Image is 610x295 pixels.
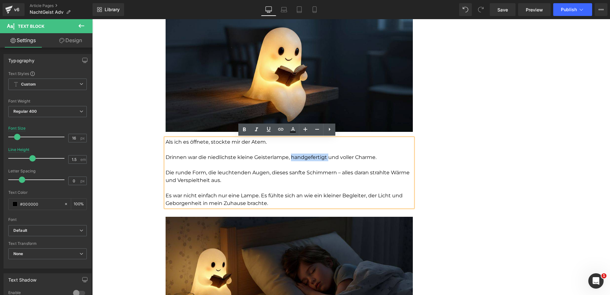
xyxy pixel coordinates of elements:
div: Text Color [8,190,87,195]
span: px [80,179,86,183]
div: % [71,199,86,210]
a: Mobile [307,3,322,16]
div: Text Transform [8,241,87,246]
span: Text Block [18,24,44,29]
a: Desktop [261,3,276,16]
div: Font [8,217,87,222]
a: New Library [93,3,124,16]
span: em [80,157,86,162]
div: Line Height [8,147,29,152]
span: Library [105,7,120,12]
div: Typography [8,54,34,63]
button: Publish [553,3,592,16]
span: NachtGeist Adv [30,10,63,15]
a: Design [48,33,94,48]
div: v6 [13,5,21,14]
button: Redo [474,3,487,16]
input: Color [20,200,61,208]
span: Save [497,6,508,13]
a: Laptop [276,3,292,16]
div: Text Styles [8,71,87,76]
p: Drinnen war die niedlichste kleine Geisterlampe, handgefertigt und voller Charme. [73,134,321,142]
div: Text Shadow [8,274,36,283]
iframe: Intercom live chat [588,273,604,289]
a: v6 [3,3,25,16]
a: Article Pages [30,3,93,8]
button: More [595,3,607,16]
div: Font Size [8,126,26,131]
b: Regular 400 [13,109,37,114]
span: Publish [561,7,577,12]
button: Undo [459,3,472,16]
b: Custom [21,82,36,87]
a: Tablet [292,3,307,16]
p: Die runde Form, die leuchtenden Augen, dieses sanfte Schimmern – alles daran strahlte Wärme und V... [73,150,321,165]
div: Font Weight [8,99,87,103]
p: Als ich es öffnete, stockte mir der Atem. [73,119,321,127]
div: Letter Spacing [8,169,87,173]
b: None [13,251,23,256]
i: Default [13,228,27,233]
span: px [80,136,86,140]
span: Preview [526,6,543,13]
p: Es war nicht einfach nur eine Lampe. Es fühlte sich an wie ein kleiner Begleiter, der Licht und G... [73,173,321,188]
span: 1 [601,273,606,278]
a: Preview [518,3,551,16]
